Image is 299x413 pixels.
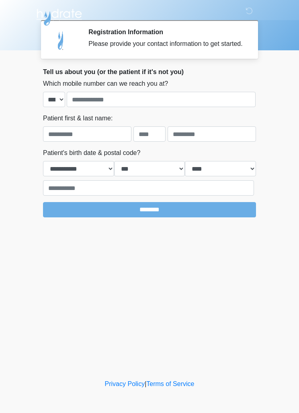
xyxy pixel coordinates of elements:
a: Terms of Service [146,380,194,387]
img: Hydrate IV Bar - Scottsdale Logo [35,6,83,26]
label: Which mobile number can we reach you at? [43,79,168,89]
label: Patient's birth date & postal code? [43,148,140,158]
h2: Tell us about you (or the patient if it's not you) [43,68,256,76]
a: Privacy Policy [105,380,145,387]
div: Please provide your contact information to get started. [88,39,244,49]
img: Agent Avatar [49,28,73,52]
a: | [145,380,146,387]
label: Patient first & last name: [43,114,113,123]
